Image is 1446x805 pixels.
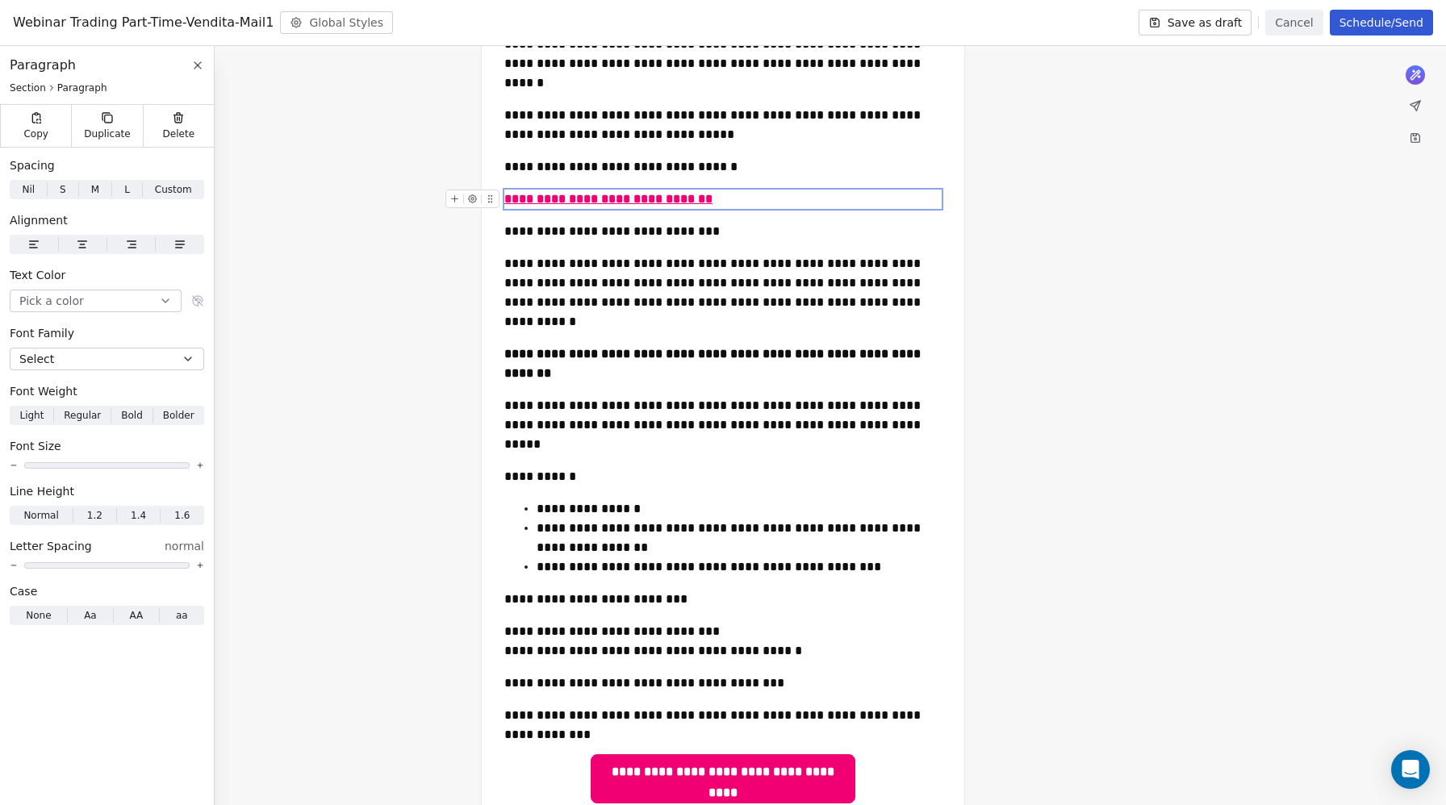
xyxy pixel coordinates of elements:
span: Paragraph [57,81,107,94]
button: Pick a color [10,290,182,312]
span: Bolder [163,408,194,423]
span: Font Family [10,325,74,341]
button: Schedule/Send [1330,10,1433,35]
span: L [124,182,130,197]
span: 1.2 [87,508,102,523]
span: Aa [84,608,97,623]
span: aa [176,608,188,623]
span: M [91,182,99,197]
span: Select [19,351,54,367]
span: Delete [163,127,195,140]
div: Open Intercom Messenger [1391,750,1430,789]
span: Bold [121,408,143,423]
span: Text Color [10,267,65,283]
span: Custom [155,182,192,197]
span: 1.4 [131,508,146,523]
span: S [60,182,66,197]
span: Letter Spacing [10,538,92,554]
span: Normal [23,508,58,523]
span: AA [129,608,143,623]
span: 1.6 [174,508,190,523]
span: Duplicate [84,127,130,140]
span: Nil [22,182,35,197]
button: Save as draft [1139,10,1252,35]
span: Light [19,408,44,423]
button: Cancel [1265,10,1323,35]
span: Paragraph [10,56,76,75]
span: Line Height [10,483,74,499]
span: Webinar Trading Part-Time-Vendita-Mail1 [13,13,274,32]
span: Font Size [10,438,61,454]
span: None [26,608,51,623]
span: Regular [64,408,101,423]
button: Global Styles [280,11,393,34]
span: Case [10,583,37,599]
span: Spacing [10,157,55,173]
span: Alignment [10,212,68,228]
span: Copy [23,127,48,140]
span: normal [165,538,204,554]
span: Section [10,81,46,94]
span: Font Weight [10,383,77,399]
